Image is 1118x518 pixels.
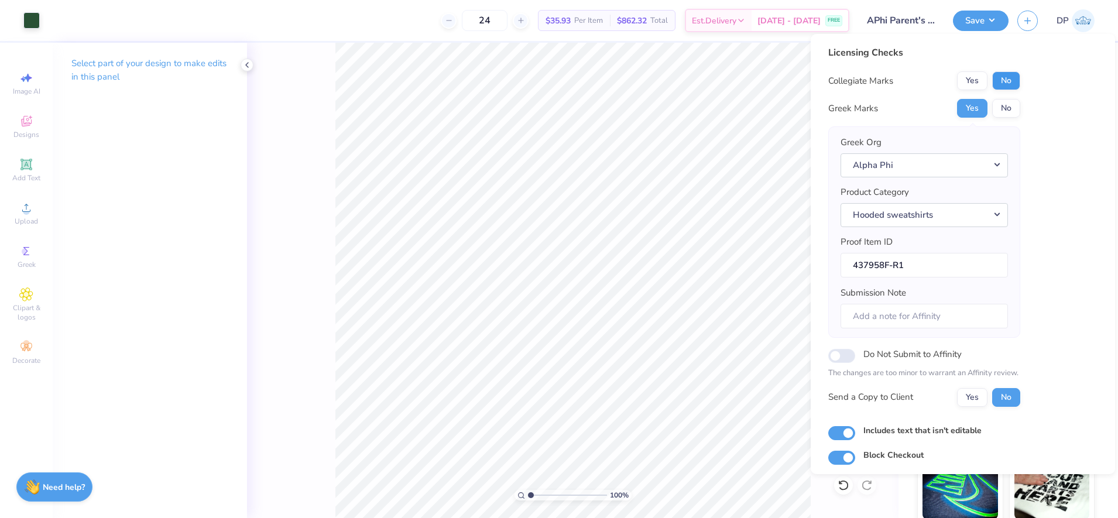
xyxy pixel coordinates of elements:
div: Greek Marks [828,102,878,115]
span: 100 % [610,490,629,500]
input: Add a note for Affinity [841,304,1008,329]
p: The changes are too minor to warrant an Affinity review. [828,368,1020,379]
span: Upload [15,217,38,226]
span: $862.32 [617,15,647,27]
img: Darlene Padilla [1072,9,1095,32]
button: No [992,388,1020,407]
strong: Need help? [43,482,85,493]
span: FREE [828,16,840,25]
label: Greek Org [841,136,882,149]
a: DP [1057,9,1095,32]
input: Untitled Design [858,9,944,32]
input: – – [462,10,507,31]
button: Yes [957,388,987,407]
p: Select part of your design to make edits in this panel [71,57,228,84]
button: Yes [957,99,987,118]
label: Includes text that isn't editable [863,424,982,437]
span: Image AI [13,87,40,96]
span: Designs [13,130,39,139]
span: Decorate [12,356,40,365]
span: Est. Delivery [692,15,736,27]
button: Save [953,11,1009,31]
button: No [992,99,1020,118]
label: Proof Item ID [841,235,893,249]
span: [DATE] - [DATE] [757,15,821,27]
span: DP [1057,14,1069,28]
div: Licensing Checks [828,46,1020,60]
span: Clipart & logos [6,303,47,322]
span: Add Text [12,173,40,183]
span: Per Item [574,15,603,27]
label: Submission Note [841,286,906,300]
button: No [992,71,1020,90]
div: Send a Copy to Client [828,390,913,404]
button: Hooded sweatshirts [841,203,1008,227]
label: Block Checkout [863,449,924,461]
button: Alpha Phi [841,153,1008,177]
label: Product Category [841,186,909,199]
span: $35.93 [546,15,571,27]
label: Do Not Submit to Affinity [863,347,962,362]
div: Collegiate Marks [828,74,893,88]
span: Greek [18,260,36,269]
button: Yes [957,71,987,90]
span: Total [650,15,668,27]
